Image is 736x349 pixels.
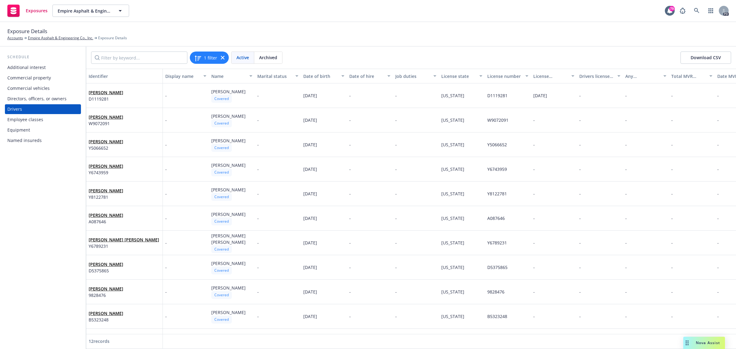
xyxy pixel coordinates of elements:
span: Exposure Details [7,27,47,35]
span: - [257,215,259,221]
span: [PERSON_NAME] [211,285,246,291]
span: [PERSON_NAME] [89,187,123,194]
span: - [533,117,535,123]
span: [DATE] [303,166,317,172]
span: - [257,166,259,172]
span: - [717,289,719,295]
div: Any suspensions/revocations? [625,73,660,79]
span: [PERSON_NAME] [211,211,246,217]
button: Date of hire [347,69,393,83]
span: - [165,92,167,99]
button: License expiration date [531,69,577,83]
span: Y5066652 [89,145,123,151]
a: Exposures [5,2,50,19]
span: [US_STATE] [441,166,464,172]
span: D1119281 [487,93,508,98]
span: [PERSON_NAME] [211,260,246,266]
span: - [717,240,719,246]
button: Marital status [255,69,301,83]
span: 9828476 [487,289,504,295]
span: - [349,264,351,270]
span: - [395,240,397,246]
span: Empire Asphalt & Engineering Co., Inc. [58,8,111,14]
span: Y5066652 [487,142,507,148]
a: [PERSON_NAME] [89,114,123,120]
span: - [395,142,397,148]
div: Employee classes [7,115,43,125]
span: - [671,215,673,221]
button: Empire Asphalt & Engineering Co., Inc. [52,5,129,17]
span: - [671,191,673,197]
span: Y8122781 [89,194,123,200]
a: [PERSON_NAME] [PERSON_NAME] [89,237,159,243]
span: [DATE] [303,264,317,270]
div: Covered [211,245,232,253]
span: Y6743959 [487,166,507,172]
span: - [671,313,673,319]
span: [PERSON_NAME] [211,187,246,193]
span: [US_STATE] [441,313,464,319]
span: - [257,240,259,246]
button: Nova Assist [683,337,725,349]
span: - [579,240,581,246]
span: - [533,313,535,319]
div: Covered [211,144,232,151]
span: [US_STATE] [441,264,464,270]
span: [DATE] [303,215,317,221]
span: - [671,289,673,295]
span: Y6789231 [487,240,507,246]
span: - [349,240,351,246]
span: - [533,142,535,148]
span: - [165,215,167,221]
span: Y8122781 [487,191,507,197]
a: Equipment [5,125,81,135]
a: Search [691,5,703,17]
div: Date of birth [303,73,338,79]
span: - [257,142,259,148]
span: - [349,215,351,221]
span: [US_STATE] [441,142,464,148]
span: - [671,166,673,172]
span: [DATE] [533,93,547,98]
div: Commercial vehicles [7,83,50,93]
div: Covered [211,95,232,102]
div: Covered [211,119,232,127]
span: - [625,215,627,221]
button: License number [485,69,531,83]
span: - [395,215,397,221]
div: Named insureds [7,136,42,145]
span: - [257,117,259,123]
span: [PERSON_NAME] [PERSON_NAME] [211,233,247,245]
span: D1119281 [89,96,123,102]
div: Total MVR points [671,73,706,79]
span: Nova Assist [696,340,720,345]
span: [DATE] [303,142,317,148]
span: [DATE] [303,117,317,123]
span: - [717,191,719,197]
span: A087646 [89,218,123,225]
a: Empire Asphalt & Engineering Co., Inc. [28,35,93,41]
span: [PERSON_NAME] [89,212,123,218]
span: [PERSON_NAME] [89,310,123,316]
span: - [349,117,351,123]
span: [US_STATE] [441,240,464,246]
span: D5375865 [89,267,123,274]
button: Name [209,69,255,83]
span: - [349,93,351,98]
span: [US_STATE] [441,215,464,221]
div: License number [487,73,522,79]
span: A087646 [487,215,505,221]
span: - [579,191,581,197]
div: License expiration date [533,73,568,79]
a: Commercial property [5,73,81,83]
a: Employee classes [5,115,81,125]
span: - [395,313,397,319]
span: Exposure Details [98,35,127,41]
span: [PERSON_NAME] [89,138,123,145]
span: - [257,289,259,295]
div: Name [211,73,246,79]
a: [PERSON_NAME] [89,163,123,169]
div: Drag to move [683,337,691,349]
span: Exposures [26,8,48,13]
span: - [395,117,397,123]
